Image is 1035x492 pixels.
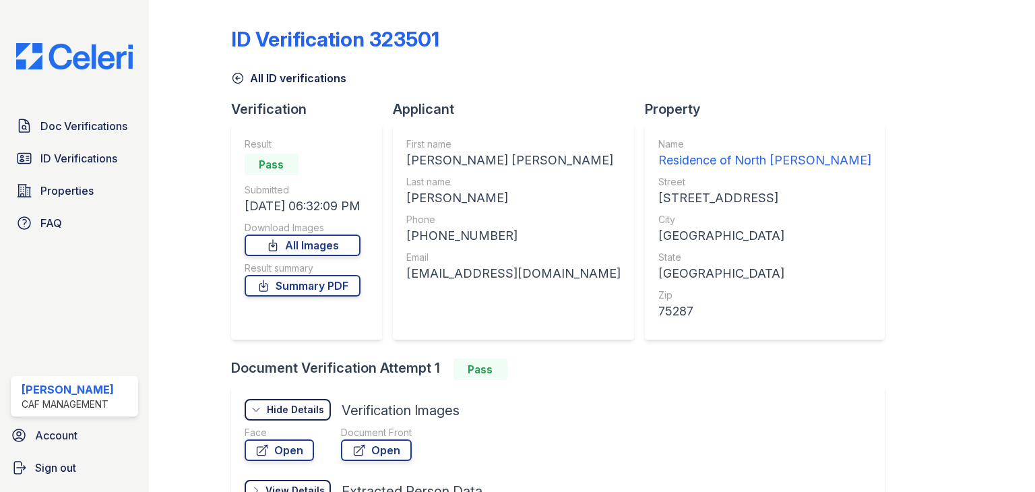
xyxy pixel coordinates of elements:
div: Property [645,100,896,119]
div: 75287 [658,302,871,321]
a: Summary PDF [245,275,360,297]
a: FAQ [11,210,138,237]
a: ID Verifications [11,145,138,172]
a: Open [245,439,314,461]
span: Sign out [35,460,76,476]
a: Open [341,439,412,461]
div: Document Front [341,426,412,439]
div: Face [245,426,314,439]
a: Doc Verifications [11,113,138,140]
div: [STREET_ADDRESS] [658,189,871,208]
div: Document Verification Attempt 1 [231,359,896,380]
div: Pass [245,154,299,175]
div: City [658,213,871,226]
div: Pass [453,359,507,380]
a: Properties [11,177,138,204]
span: Properties [40,183,94,199]
div: Verification Images [342,401,460,420]
div: Verification [231,100,393,119]
img: CE_Logo_Blue-a8612792a0a2168367f1c8372b55b34899dd931a85d93a1a3d3e32e68fde9ad4.png [5,43,144,69]
div: ID Verification 323501 [231,27,439,51]
div: [PERSON_NAME] [PERSON_NAME] [406,151,621,170]
span: ID Verifications [40,150,117,166]
div: CAF Management [22,398,114,411]
a: Sign out [5,454,144,481]
div: Street [658,175,871,189]
div: [PHONE_NUMBER] [406,226,621,245]
div: State [658,251,871,264]
div: [GEOGRAPHIC_DATA] [658,264,871,283]
div: Result summary [245,262,360,275]
span: FAQ [40,215,62,231]
span: Doc Verifications [40,118,127,134]
div: Phone [406,213,621,226]
a: All Images [245,235,360,256]
iframe: chat widget [978,438,1022,479]
a: All ID verifications [231,70,346,86]
div: Residence of North [PERSON_NAME] [658,151,871,170]
div: Zip [658,288,871,302]
div: [GEOGRAPHIC_DATA] [658,226,871,245]
div: Name [658,137,871,151]
a: Account [5,422,144,449]
div: [PERSON_NAME] [22,381,114,398]
div: [PERSON_NAME] [406,189,621,208]
div: Download Images [245,221,360,235]
div: Submitted [245,183,360,197]
div: First name [406,137,621,151]
div: Hide Details [267,403,324,417]
a: Name Residence of North [PERSON_NAME] [658,137,871,170]
div: Email [406,251,621,264]
div: Result [245,137,360,151]
div: Last name [406,175,621,189]
div: Applicant [393,100,645,119]
div: [DATE] 06:32:09 PM [245,197,360,216]
span: Account [35,427,77,443]
div: [EMAIL_ADDRESS][DOMAIN_NAME] [406,264,621,283]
